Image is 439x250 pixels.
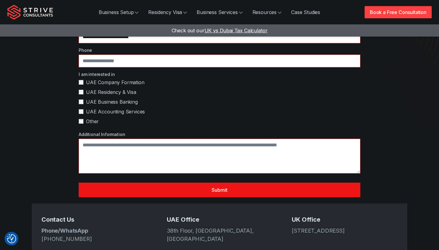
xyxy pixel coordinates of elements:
button: Consent Preferences [7,234,16,243]
a: [PHONE_NUMBER] [41,236,92,242]
span: UAE Residency & Visa [86,88,136,96]
a: Resources [248,6,287,18]
span: UAE Accounting Services [86,108,145,115]
label: I am interested in [79,71,360,77]
label: Phone [79,47,360,53]
input: UAE Company Formation [79,80,84,85]
a: Residency Visa [143,6,192,18]
input: UAE Accounting Services [79,109,84,114]
input: UAE Business Banking [79,99,84,104]
span: UK vs Dubai Tax Calculator [205,27,268,34]
span: Other [86,118,99,125]
a: Business Setup [94,6,144,18]
input: Other [79,119,84,124]
img: Strive Consultants [7,5,53,20]
a: Case Studies [286,6,325,18]
button: Submit [79,183,360,197]
address: [STREET_ADDRESS] [292,227,398,235]
address: 38th Floor, [GEOGRAPHIC_DATA], [GEOGRAPHIC_DATA] [167,227,273,243]
label: Additional Information [79,131,360,137]
a: Check out ourUK vs Dubai Tax Calculator [172,27,268,34]
a: Book a Free Consultation [365,6,432,18]
h5: Contact Us [41,216,147,224]
span: UAE Company Formation [86,79,145,86]
h5: UAE Office [167,216,273,224]
input: UAE Residency & Visa [79,90,84,95]
strong: Phone/WhatsApp [41,227,88,234]
a: Business Services [192,6,247,18]
h5: UK Office [292,216,398,224]
span: UAE Business Banking [86,98,138,105]
img: Revisit consent button [7,234,16,243]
